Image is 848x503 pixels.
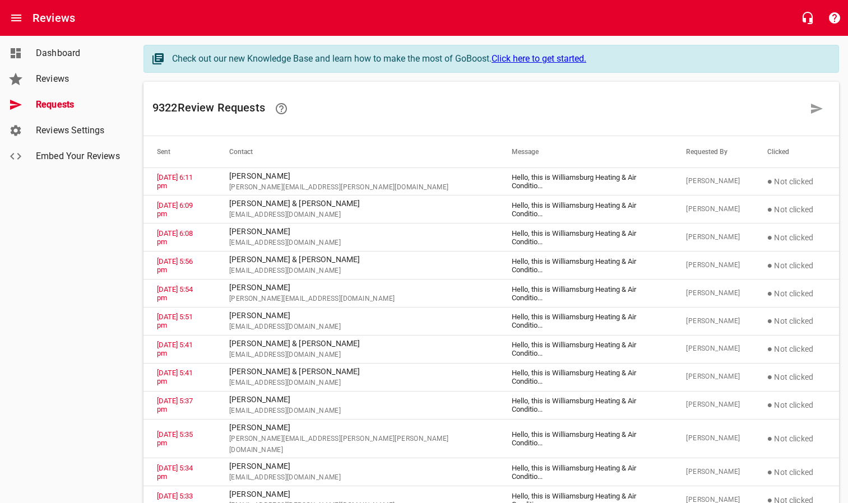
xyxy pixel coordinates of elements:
[794,4,821,31] button: Live Chat
[498,363,673,391] td: Hello, this is Williamsburg Heating & Air Conditio ...
[229,209,485,221] span: [EMAIL_ADDRESS][DOMAIN_NAME]
[498,458,673,486] td: Hello, this is Williamsburg Heating & Air Conditio ...
[686,433,740,444] span: [PERSON_NAME]
[767,232,773,243] span: ●
[36,72,121,86] span: Reviews
[767,432,826,445] p: Not clicked
[229,182,485,193] span: [PERSON_NAME][EMAIL_ADDRESS][PERSON_NAME][DOMAIN_NAME]
[767,288,773,299] span: ●
[157,173,193,190] a: [DATE] 6:11 pm
[498,223,673,252] td: Hello, this is Williamsburg Heating & Air Conditio ...
[229,350,485,361] span: [EMAIL_ADDRESS][DOMAIN_NAME]
[498,167,673,195] td: Hello, this is Williamsburg Heating & Air Conditio ...
[686,204,740,215] span: [PERSON_NAME]
[229,170,485,182] p: [PERSON_NAME]
[157,313,193,329] a: [DATE] 5:51 pm
[767,315,773,326] span: ●
[229,282,485,294] p: [PERSON_NAME]
[229,378,485,389] span: [EMAIL_ADDRESS][DOMAIN_NAME]
[767,176,773,187] span: ●
[767,231,826,244] p: Not clicked
[767,314,826,328] p: Not clicked
[686,399,740,411] span: [PERSON_NAME]
[229,198,485,209] p: [PERSON_NAME] & [PERSON_NAME]
[229,266,485,277] span: [EMAIL_ADDRESS][DOMAIN_NAME]
[157,369,193,385] a: [DATE] 5:41 pm
[498,252,673,280] td: Hello, this is Williamsburg Heating & Air Conditio ...
[673,136,753,167] th: Requested By
[157,229,193,246] a: [DATE] 6:08 pm
[229,472,485,483] span: [EMAIL_ADDRESS][DOMAIN_NAME]
[229,366,485,378] p: [PERSON_NAME] & [PERSON_NAME]
[498,419,673,458] td: Hello, this is Williamsburg Heating & Air Conditio ...
[767,287,826,300] p: Not clicked
[229,338,485,350] p: [PERSON_NAME] & [PERSON_NAME]
[498,335,673,363] td: Hello, this is Williamsburg Heating & Air Conditio ...
[686,260,740,271] span: [PERSON_NAME]
[767,204,773,215] span: ●
[498,308,673,336] td: Hello, this is Williamsburg Heating & Air Conditio ...
[686,176,740,187] span: [PERSON_NAME]
[767,370,826,384] p: Not clicked
[767,342,826,356] p: Not clicked
[767,203,826,216] p: Not clicked
[229,422,485,434] p: [PERSON_NAME]
[36,46,121,60] span: Dashboard
[686,467,740,478] span: [PERSON_NAME]
[152,95,803,122] h6: 9322 Review Request s
[498,136,673,167] th: Message
[767,399,773,410] span: ●
[157,257,193,274] a: [DATE] 5:56 pm
[767,433,773,444] span: ●
[157,341,193,357] a: [DATE] 5:41 pm
[36,124,121,137] span: Reviews Settings
[821,4,848,31] button: Support Portal
[157,464,193,481] a: [DATE] 5:34 pm
[498,195,673,223] td: Hello, this is Williamsburg Heating & Air Conditio ...
[686,288,740,299] span: [PERSON_NAME]
[767,259,826,272] p: Not clicked
[767,398,826,412] p: Not clicked
[767,465,826,479] p: Not clicked
[229,488,485,500] p: [PERSON_NAME]
[686,316,740,327] span: [PERSON_NAME]
[229,394,485,406] p: [PERSON_NAME]
[498,280,673,308] td: Hello, this is Williamsburg Heating & Air Conditio ...
[686,343,740,355] span: [PERSON_NAME]
[157,285,193,302] a: [DATE] 5:54 pm
[229,460,485,472] p: [PERSON_NAME]
[157,430,193,447] a: [DATE] 5:35 pm
[229,237,485,249] span: [EMAIL_ADDRESS][DOMAIN_NAME]
[157,397,193,413] a: [DATE] 5:37 pm
[229,226,485,237] p: [PERSON_NAME]
[767,175,826,188] p: Not clicked
[492,53,586,64] a: Click here to get started.
[229,434,485,456] span: [PERSON_NAME][EMAIL_ADDRESS][PERSON_NAME][PERSON_NAME][DOMAIN_NAME]
[229,406,485,417] span: [EMAIL_ADDRESS][DOMAIN_NAME]
[268,95,295,122] a: Learn how requesting reviews can improve your online presence
[229,310,485,322] p: [PERSON_NAME]
[686,371,740,383] span: [PERSON_NAME]
[157,201,193,218] a: [DATE] 6:09 pm
[686,232,740,243] span: [PERSON_NAME]
[767,371,773,382] span: ●
[229,294,485,305] span: [PERSON_NAME][EMAIL_ADDRESS][DOMAIN_NAME]
[803,95,830,122] a: Request a review
[498,391,673,419] td: Hello, this is Williamsburg Heating & Air Conditio ...
[216,136,498,167] th: Contact
[3,4,30,31] button: Open drawer
[229,322,485,333] span: [EMAIL_ADDRESS][DOMAIN_NAME]
[36,150,121,163] span: Embed Your Reviews
[754,136,839,167] th: Clicked
[767,343,773,354] span: ●
[172,52,827,66] div: Check out our new Knowledge Base and learn how to make the most of GoBoost.
[36,98,121,111] span: Requests
[229,254,485,266] p: [PERSON_NAME] & [PERSON_NAME]
[767,467,773,477] span: ●
[143,136,216,167] th: Sent
[767,260,773,271] span: ●
[33,9,75,27] h6: Reviews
